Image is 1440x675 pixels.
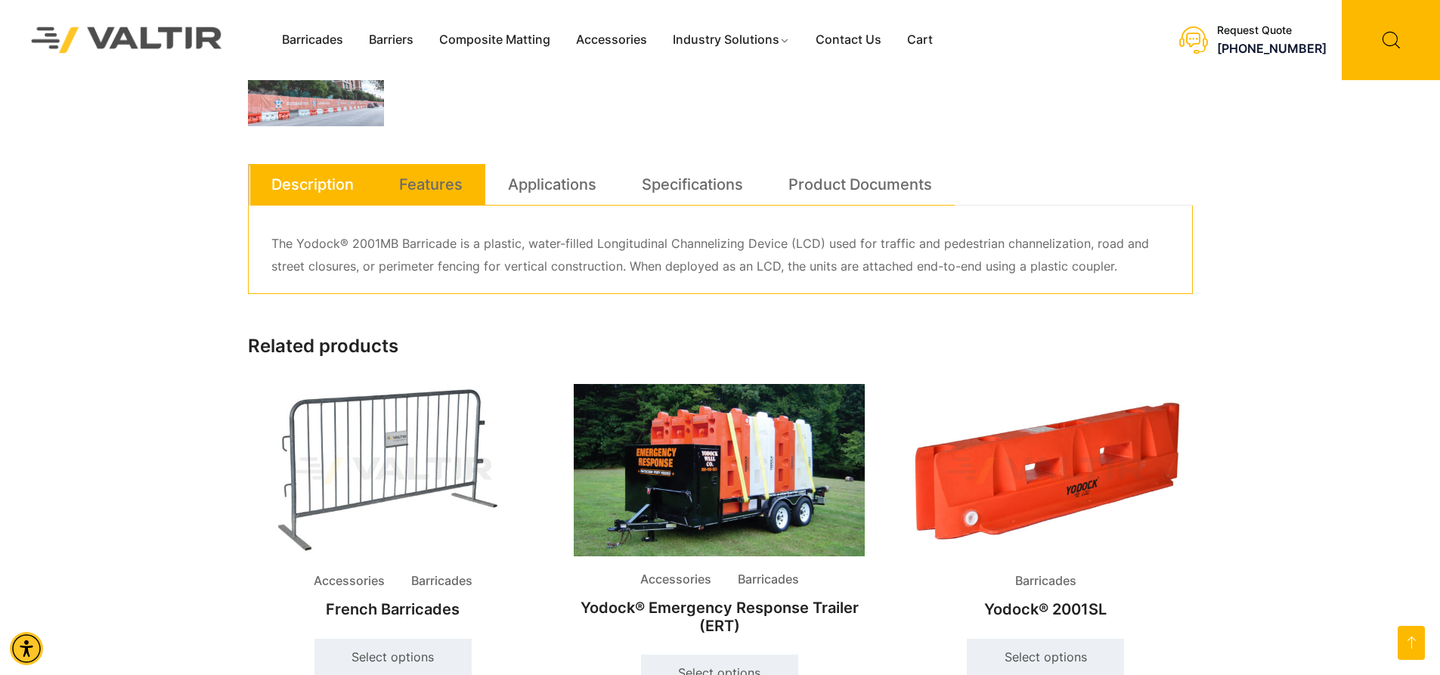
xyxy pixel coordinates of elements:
a: call (888) 496-3625 [1217,41,1327,56]
a: Accessories BarricadesFrench Barricades [248,384,538,627]
img: Valtir Rentals [11,7,243,73]
a: Barriers [356,29,426,51]
p: The Yodock® 2001MB Barricade is a plastic, water-filled Longitudinal Channelizing Device (LCD) us... [271,233,1169,278]
a: Accessories BarricadesYodock® Emergency Response Trailer (ERT) [574,384,864,642]
img: Barricades [900,384,1191,559]
img: Accessories [248,384,538,559]
a: Product Documents [788,164,932,205]
span: Barricades [726,568,810,591]
span: Accessories [302,570,396,593]
h2: Yodock® 2001SL [900,593,1191,626]
a: Barricades [269,29,356,51]
span: Barricades [400,570,484,593]
h2: Related products [248,336,1193,358]
div: Request Quote [1217,24,1327,37]
h2: French Barricades [248,593,538,626]
img: Accessories [574,384,864,556]
span: Barricades [1004,570,1088,593]
a: Cart [894,29,946,51]
a: BarricadesYodock® 2001SL [900,384,1191,627]
div: Accessibility Menu [10,632,43,665]
a: Open this option [1398,626,1425,660]
a: Composite Matting [426,29,563,51]
h2: Yodock® Emergency Response Trailer (ERT) [574,591,864,642]
a: Description [271,164,354,205]
a: Contact Us [803,29,894,51]
img: A view of Minute Maid Park with a barrier displaying "Houston Astros" and a Texas flag, surrounde... [248,36,384,126]
a: Industry Solutions [660,29,803,51]
a: Features [399,164,463,205]
a: Select options for “French Barricades” [314,639,472,675]
a: Select options for “Yodock® 2001SL” [967,639,1124,675]
a: Accessories [563,29,660,51]
a: Applications [508,164,596,205]
span: Accessories [629,568,723,591]
a: Specifications [642,164,743,205]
